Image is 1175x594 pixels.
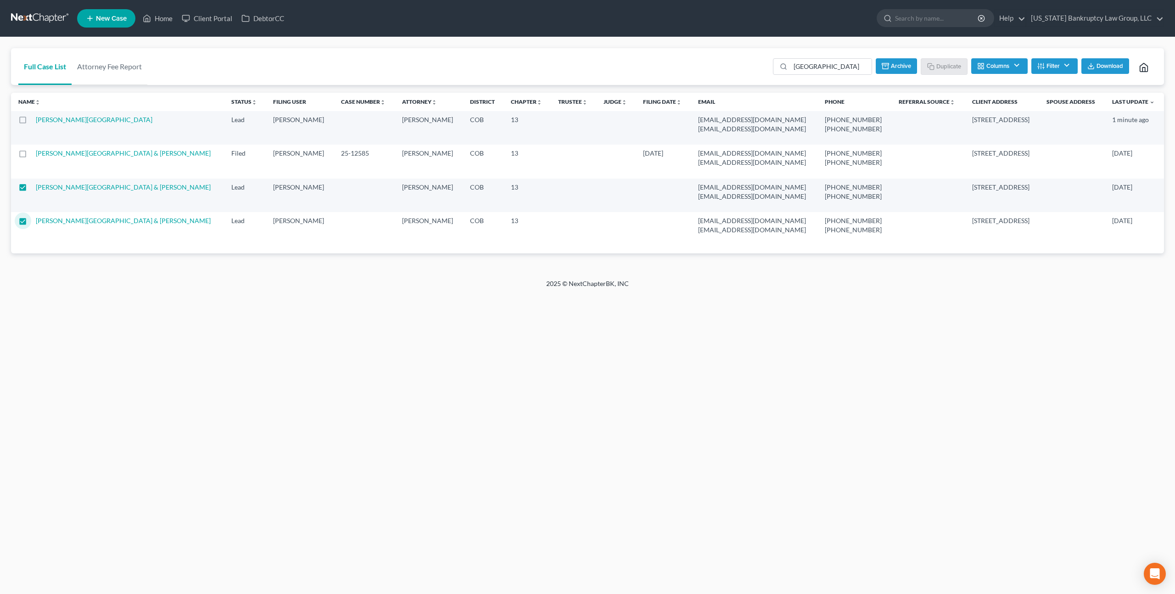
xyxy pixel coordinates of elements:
[636,145,691,178] td: [DATE]
[691,93,817,111] th: Email
[971,58,1027,74] button: Columns
[36,183,211,191] a: [PERSON_NAME][GEOGRAPHIC_DATA] & [PERSON_NAME]
[231,98,257,105] a: Statusunfold_more
[463,93,504,111] th: District
[463,212,504,246] td: COB
[237,10,289,27] a: DebtorCC
[1097,62,1123,70] span: Download
[1105,111,1164,145] td: 1 minute ago
[965,179,1039,212] td: [STREET_ADDRESS]
[511,98,542,105] a: Chapterunfold_more
[604,98,627,105] a: Judgeunfold_more
[395,179,463,212] td: [PERSON_NAME]
[402,98,437,105] a: Attorneyunfold_more
[1081,58,1129,74] button: Download
[1112,98,1155,105] a: Last Update expand_more
[698,115,810,134] pre: [EMAIL_ADDRESS][DOMAIN_NAME] [EMAIL_ADDRESS][DOMAIN_NAME]
[266,179,334,212] td: [PERSON_NAME]
[463,145,504,178] td: COB
[790,59,872,74] input: Search by name...
[252,100,257,105] i: unfold_more
[965,145,1039,178] td: [STREET_ADDRESS]
[224,212,266,246] td: Lead
[18,48,72,85] a: Full Case List
[96,15,127,22] span: New Case
[817,93,891,111] th: Phone
[643,98,682,105] a: Filing Dateunfold_more
[825,115,884,134] pre: [PHONE_NUMBER] [PHONE_NUMBER]
[1026,10,1164,27] a: [US_STATE] Bankruptcy Law Group, LLC
[266,111,334,145] td: [PERSON_NAME]
[431,100,437,105] i: unfold_more
[1105,179,1164,212] td: [DATE]
[965,93,1039,111] th: Client Address
[504,179,551,212] td: 13
[698,149,810,167] pre: [EMAIL_ADDRESS][DOMAIN_NAME] [EMAIL_ADDRESS][DOMAIN_NAME]
[504,145,551,178] td: 13
[965,212,1039,246] td: [STREET_ADDRESS]
[36,149,211,157] a: [PERSON_NAME][GEOGRAPHIC_DATA] & [PERSON_NAME]
[18,98,40,105] a: Nameunfold_more
[224,145,266,178] td: Filed
[558,98,587,105] a: Trusteeunfold_more
[266,93,334,111] th: Filing User
[582,100,587,105] i: unfold_more
[1031,58,1078,74] button: Filter
[825,149,884,167] pre: [PHONE_NUMBER] [PHONE_NUMBER]
[876,58,917,74] button: Archive
[224,179,266,212] td: Lead
[1149,100,1155,105] i: expand_more
[1144,563,1166,585] div: Open Intercom Messenger
[36,217,211,224] a: [PERSON_NAME][GEOGRAPHIC_DATA] & [PERSON_NAME]
[326,279,849,296] div: 2025 © NextChapterBK, INC
[266,145,334,178] td: [PERSON_NAME]
[1105,212,1164,246] td: [DATE]
[825,183,884,201] pre: [PHONE_NUMBER] [PHONE_NUMBER]
[504,212,551,246] td: 13
[1039,93,1105,111] th: Spouse Address
[334,145,395,178] td: 25-12585
[177,10,237,27] a: Client Portal
[698,216,810,235] pre: [EMAIL_ADDRESS][DOMAIN_NAME] [EMAIL_ADDRESS][DOMAIN_NAME]
[36,116,152,123] a: [PERSON_NAME][GEOGRAPHIC_DATA]
[395,145,463,178] td: [PERSON_NAME]
[138,10,177,27] a: Home
[825,216,884,235] pre: [PHONE_NUMBER] [PHONE_NUMBER]
[35,100,40,105] i: unfold_more
[72,48,147,85] a: Attorney Fee Report
[380,100,386,105] i: unfold_more
[950,100,955,105] i: unfold_more
[224,111,266,145] td: Lead
[395,212,463,246] td: [PERSON_NAME]
[895,10,979,27] input: Search by name...
[698,183,810,201] pre: [EMAIL_ADDRESS][DOMAIN_NAME] [EMAIL_ADDRESS][DOMAIN_NAME]
[621,100,627,105] i: unfold_more
[899,98,955,105] a: Referral Sourceunfold_more
[395,111,463,145] td: [PERSON_NAME]
[995,10,1025,27] a: Help
[341,98,386,105] a: Case Numberunfold_more
[266,212,334,246] td: [PERSON_NAME]
[463,111,504,145] td: COB
[676,100,682,105] i: unfold_more
[965,111,1039,145] td: [STREET_ADDRESS]
[504,111,551,145] td: 13
[1105,145,1164,178] td: [DATE]
[463,179,504,212] td: COB
[537,100,542,105] i: unfold_more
